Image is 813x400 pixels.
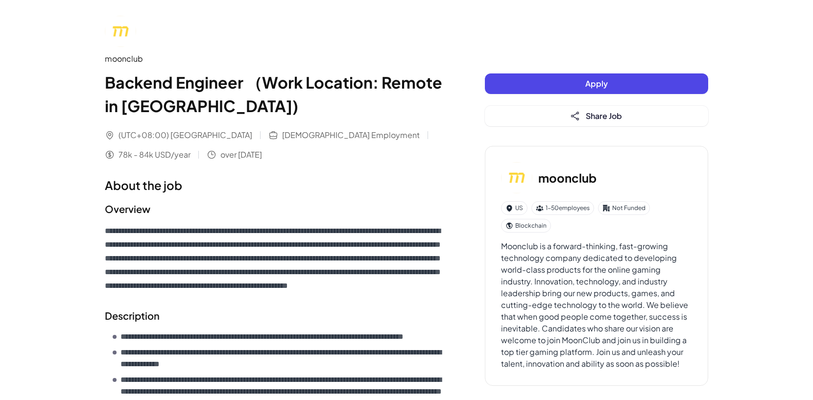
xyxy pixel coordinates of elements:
div: Blockchain [501,219,551,233]
h1: About the job [105,176,446,194]
div: Not Funded [598,201,650,215]
div: US [501,201,527,215]
span: 78k - 84k USD/year [119,149,191,161]
span: Share Job [586,111,622,121]
h2: Overview [105,202,446,216]
div: moonclub [105,53,446,65]
img: mo [105,16,136,47]
span: over [DATE] [220,149,262,161]
span: [DEMOGRAPHIC_DATA] Employment [282,129,420,141]
div: 1-50 employees [531,201,594,215]
h2: Description [105,308,446,323]
div: Moonclub is a forward-thinking, fast-growing technology company dedicated to developing world-cla... [501,240,692,370]
h3: moonclub [538,169,597,187]
img: mo [501,162,532,193]
button: Apply [485,73,708,94]
button: Share Job [485,106,708,126]
h1: Backend Engineer （Work Location: Remote in [GEOGRAPHIC_DATA]) [105,71,446,118]
span: (UTC+08:00) [GEOGRAPHIC_DATA] [119,129,252,141]
span: Apply [585,78,608,89]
